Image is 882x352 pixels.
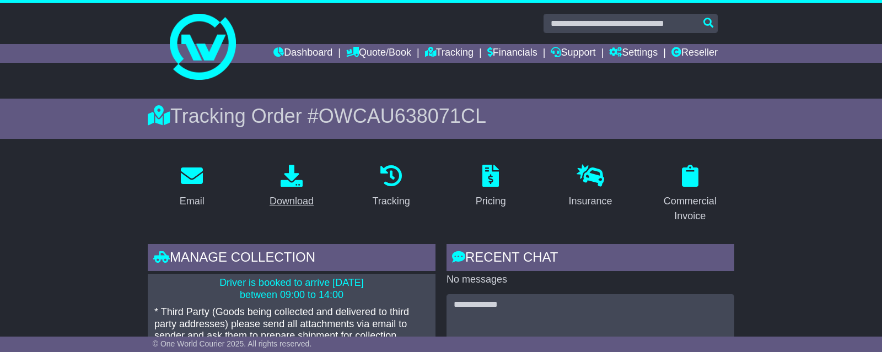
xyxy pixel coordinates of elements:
[568,194,612,209] div: Insurance
[425,44,474,63] a: Tracking
[153,339,312,348] span: © One World Courier 2025. All rights reserved.
[671,44,718,63] a: Reseller
[447,244,734,274] div: RECENT CHAT
[447,274,734,286] p: No messages
[180,194,205,209] div: Email
[154,306,429,342] p: * Third Party (Goods being collected and delivered to third party addresses) please send all atta...
[154,277,429,301] p: Driver is booked to arrive [DATE] between 09:00 to 14:00
[469,161,513,213] a: Pricing
[262,161,321,213] a: Download
[609,44,658,63] a: Settings
[551,44,595,63] a: Support
[653,194,727,224] div: Commercial Invoice
[148,244,435,274] div: Manage collection
[646,161,734,228] a: Commercial Invoice
[365,161,417,213] a: Tracking
[373,194,410,209] div: Tracking
[487,44,537,63] a: Financials
[173,161,212,213] a: Email
[319,105,486,127] span: OWCAU638071CL
[270,194,314,209] div: Download
[148,104,734,128] div: Tracking Order #
[561,161,619,213] a: Insurance
[273,44,332,63] a: Dashboard
[476,194,506,209] div: Pricing
[346,44,411,63] a: Quote/Book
